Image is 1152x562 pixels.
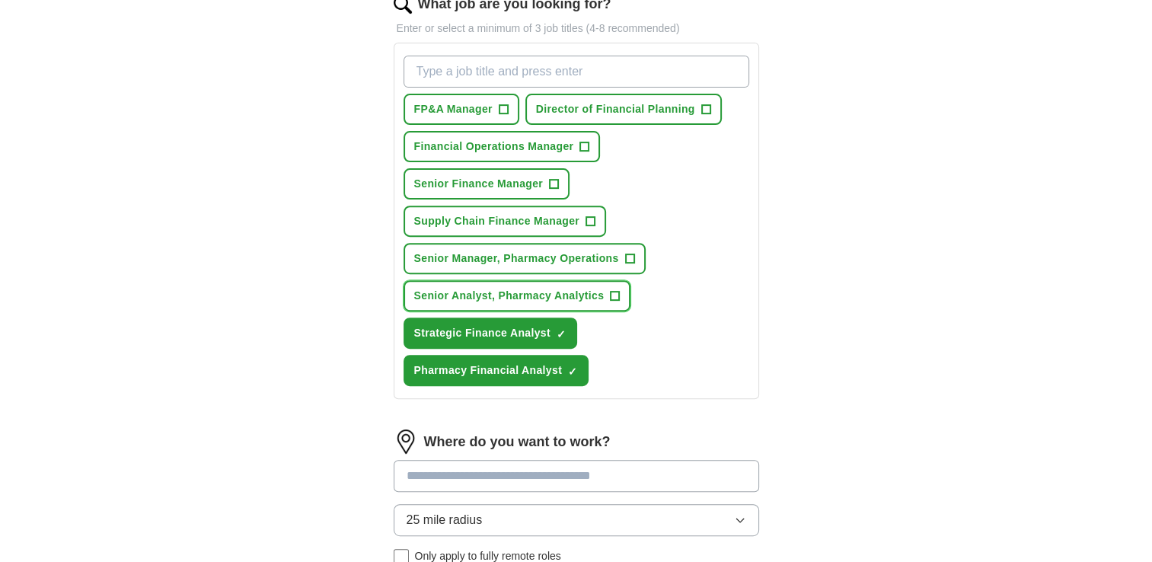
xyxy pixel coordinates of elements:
[394,504,759,536] button: 25 mile radius
[414,362,563,378] span: Pharmacy Financial Analyst
[414,101,493,117] span: FP&A Manager
[404,243,646,274] button: Senior Manager, Pharmacy Operations
[404,56,749,88] input: Type a job title and press enter
[536,101,695,117] span: Director of Financial Planning
[404,280,631,311] button: Senior Analyst, Pharmacy Analytics
[557,328,566,340] span: ✓
[568,366,577,378] span: ✓
[404,318,577,349] button: Strategic Finance Analyst✓
[525,94,722,125] button: Director of Financial Planning
[414,176,544,192] span: Senior Finance Manager
[404,94,519,125] button: FP&A Manager
[394,21,759,37] p: Enter or select a minimum of 3 job titles (4-8 recommended)
[424,432,611,452] label: Where do you want to work?
[404,168,570,200] button: Senior Finance Manager
[404,355,589,386] button: Pharmacy Financial Analyst✓
[404,206,607,237] button: Supply Chain Finance Manager
[414,139,574,155] span: Financial Operations Manager
[394,429,418,454] img: location.png
[414,288,605,304] span: Senior Analyst, Pharmacy Analytics
[414,213,580,229] span: Supply Chain Finance Manager
[414,251,619,267] span: Senior Manager, Pharmacy Operations
[407,511,483,529] span: 25 mile radius
[414,325,550,341] span: Strategic Finance Analyst
[404,131,601,162] button: Financial Operations Manager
